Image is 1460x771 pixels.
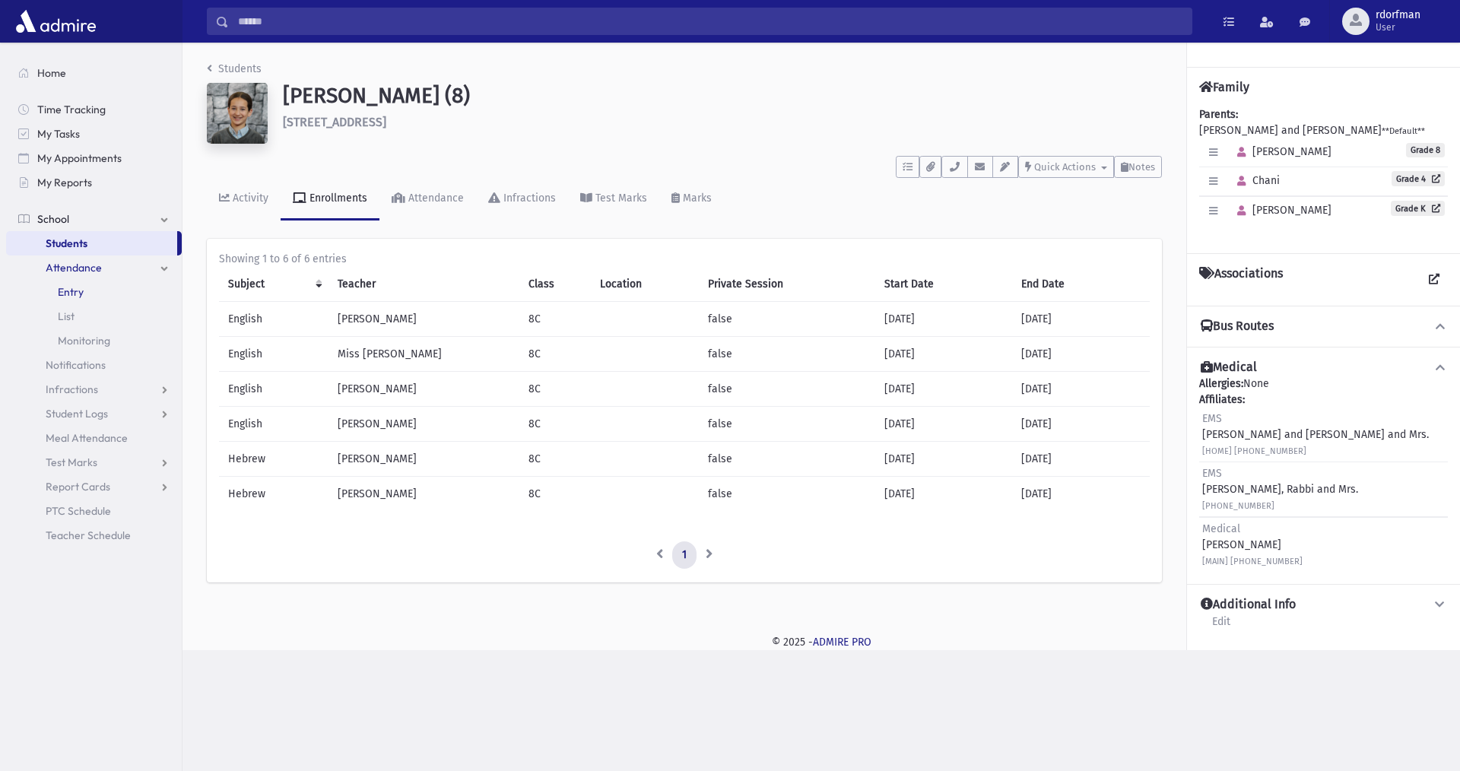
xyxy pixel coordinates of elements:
[219,407,328,442] td: English
[219,302,328,337] td: English
[219,267,328,302] th: Subject
[1012,407,1150,442] td: [DATE]
[6,255,182,280] a: Attendance
[1199,266,1283,293] h4: Associations
[519,267,591,302] th: Class
[229,8,1192,35] input: Search
[1201,597,1296,613] h4: Additional Info
[1199,393,1245,406] b: Affiliates:
[6,207,182,231] a: School
[6,231,177,255] a: Students
[328,337,519,372] td: Miss [PERSON_NAME]
[37,176,92,189] span: My Reports
[1392,171,1445,186] a: Grade 4
[1201,360,1257,376] h4: Medical
[6,280,182,304] a: Entry
[207,634,1436,650] div: © 2025 -
[699,407,876,442] td: false
[476,178,568,221] a: Infractions
[6,122,182,146] a: My Tasks
[699,267,876,302] th: Private Session
[500,192,556,205] div: Infractions
[519,337,591,372] td: 8C
[6,401,182,426] a: Student Logs
[1391,201,1445,216] a: Grade K
[6,353,182,377] a: Notifications
[1202,412,1222,425] span: EMS
[519,477,591,512] td: 8C
[1230,145,1331,158] span: [PERSON_NAME]
[283,115,1162,129] h6: [STREET_ADDRESS]
[6,377,182,401] a: Infractions
[699,477,876,512] td: false
[591,267,699,302] th: Location
[328,302,519,337] td: [PERSON_NAME]
[207,61,262,83] nav: breadcrumb
[46,358,106,372] span: Notifications
[1202,467,1222,480] span: EMS
[1199,377,1243,390] b: Allergies:
[699,442,876,477] td: false
[1420,266,1448,293] a: View all Associations
[1230,204,1331,217] span: [PERSON_NAME]
[12,6,100,36] img: AdmirePro
[1012,442,1150,477] td: [DATE]
[58,285,84,299] span: Entry
[46,407,108,420] span: Student Logs
[1202,557,1303,566] small: [MAIN] [PHONE_NUMBER]
[1202,521,1303,569] div: [PERSON_NAME]
[699,337,876,372] td: false
[1199,80,1249,94] h4: Family
[592,192,647,205] div: Test Marks
[1202,465,1358,513] div: [PERSON_NAME], Rabbi and Mrs.
[659,178,724,221] a: Marks
[1012,477,1150,512] td: [DATE]
[58,309,75,323] span: List
[1202,446,1306,456] small: [HOME] [PHONE_NUMBER]
[699,372,876,407] td: false
[328,477,519,512] td: [PERSON_NAME]
[46,528,131,542] span: Teacher Schedule
[46,480,110,493] span: Report Cards
[405,192,464,205] div: Attendance
[328,407,519,442] td: [PERSON_NAME]
[1230,174,1280,187] span: Chani
[230,192,268,205] div: Activity
[672,541,697,569] a: 1
[875,267,1012,302] th: Start Date
[207,178,281,221] a: Activity
[58,334,110,347] span: Monitoring
[46,504,111,518] span: PTC Schedule
[6,146,182,170] a: My Appointments
[46,261,102,274] span: Attendance
[328,372,519,407] td: [PERSON_NAME]
[699,302,876,337] td: false
[306,192,367,205] div: Enrollments
[568,178,659,221] a: Test Marks
[1199,319,1448,335] button: Bus Routes
[875,302,1012,337] td: [DATE]
[875,407,1012,442] td: [DATE]
[1114,156,1162,178] button: Notes
[6,97,182,122] a: Time Tracking
[519,302,591,337] td: 8C
[1018,156,1114,178] button: Quick Actions
[1202,501,1274,511] small: [PHONE_NUMBER]
[1128,161,1155,173] span: Notes
[1406,143,1445,157] span: Grade 8
[379,178,476,221] a: Attendance
[328,442,519,477] td: [PERSON_NAME]
[6,61,182,85] a: Home
[283,83,1162,109] h1: [PERSON_NAME] (8)
[37,103,106,116] span: Time Tracking
[37,66,66,80] span: Home
[1211,613,1231,640] a: Edit
[1199,106,1448,241] div: [PERSON_NAME] and [PERSON_NAME]
[875,477,1012,512] td: [DATE]
[875,372,1012,407] td: [DATE]
[219,442,328,477] td: Hebrew
[875,337,1012,372] td: [DATE]
[875,442,1012,477] td: [DATE]
[1199,108,1238,121] b: Parents:
[46,382,98,396] span: Infractions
